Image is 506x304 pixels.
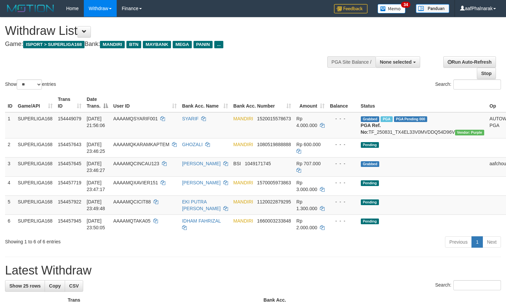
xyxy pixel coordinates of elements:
a: Run Auto-Refresh [443,56,496,68]
button: None selected [376,56,420,68]
span: Copy 1120022879295 to clipboard [257,199,291,204]
a: Next [483,236,501,248]
h1: Latest Withdraw [5,264,501,277]
span: Marked by aafchoeunmanni [381,116,392,122]
th: Date Trans.: activate to sort column descending [84,93,111,112]
td: TF_250831_TX4EL33V0MVDDQ54D96V [358,112,487,138]
span: MANDIRI [233,199,253,204]
a: CSV [65,280,83,292]
label: Search: [435,280,501,290]
a: Stop [477,68,496,79]
th: Bank Acc. Name: activate to sort column ascending [179,93,231,112]
b: PGA Ref. No: [361,123,381,135]
td: SUPERLIGA168 [15,138,55,157]
span: AAAAMQCICIT88 [113,199,151,204]
span: Pending [361,199,379,205]
th: Balance [327,93,358,112]
label: Show entries [5,79,56,89]
span: 154457922 [58,199,81,204]
span: Vendor URL: https://trx4.1velocity.biz [455,130,484,135]
span: [DATE] 23:47:17 [87,180,105,192]
a: [PERSON_NAME] [182,161,221,166]
h4: Game: Bank: [5,41,331,48]
span: Rp 1.300.000 [296,199,317,211]
span: Copy 1080519888888 to clipboard [257,142,291,147]
h1: Withdraw List [5,24,331,38]
span: Grabbed [361,116,380,122]
td: SUPERLIGA168 [15,112,55,138]
span: Rp 2.000.000 [296,218,317,230]
span: BTN [126,41,141,48]
input: Search: [453,280,501,290]
td: 6 [5,215,15,234]
div: - - - [330,160,355,167]
td: 2 [5,138,15,157]
td: SUPERLIGA168 [15,215,55,234]
span: Rp 4.000.000 [296,116,317,128]
select: Showentries [17,79,42,89]
td: 5 [5,195,15,215]
span: Show 25 rows [9,283,41,289]
div: - - - [330,115,355,122]
a: IDHAM FAHRIZAL [182,218,221,224]
span: Rp 3.000.000 [296,180,317,192]
span: MANDIRI [100,41,125,48]
span: 154449079 [58,116,81,121]
th: Trans ID: activate to sort column ascending [55,93,84,112]
span: MANDIRI [233,116,253,121]
span: PANIN [193,41,213,48]
span: 154457719 [58,180,81,185]
span: Pending [361,142,379,148]
td: SUPERLIGA168 [15,176,55,195]
span: AAAAMQXAVIER151 [113,180,158,185]
span: 154457645 [58,161,81,166]
span: [DATE] 23:46:27 [87,161,105,173]
span: Rp 707.000 [296,161,321,166]
th: ID [5,93,15,112]
a: Show 25 rows [5,280,45,292]
th: User ID: activate to sort column ascending [111,93,179,112]
th: Amount: activate to sort column ascending [294,93,327,112]
div: - - - [330,198,355,205]
div: PGA Site Balance / [327,56,376,68]
span: Rp 600.000 [296,142,321,147]
span: [DATE] 23:46:25 [87,142,105,154]
span: AAAAMQTAKA05 [113,218,151,224]
input: Search: [453,79,501,89]
a: Previous [445,236,472,248]
span: MANDIRI [233,142,253,147]
span: Copy 1049171745 to clipboard [245,161,271,166]
div: - - - [330,218,355,224]
a: Copy [45,280,65,292]
img: Feedback.jpg [334,4,368,13]
a: 1 [471,236,483,248]
span: None selected [380,59,412,65]
span: Grabbed [361,161,380,167]
a: GHOZALI [182,142,203,147]
span: Copy 1520015578673 to clipboard [257,116,291,121]
a: EKI PUTRA [PERSON_NAME] [182,199,221,211]
span: MANDIRI [233,180,253,185]
span: 34 [401,2,410,8]
span: BSI [233,161,241,166]
img: Button%20Memo.svg [378,4,406,13]
span: Copy 1570005973863 to clipboard [257,180,291,185]
span: [DATE] 21:56:06 [87,116,105,128]
span: [DATE] 23:50:05 [87,218,105,230]
span: 154457945 [58,218,81,224]
td: SUPERLIGA168 [15,157,55,176]
span: MANDIRI [233,218,253,224]
span: AAAAMQCINCAU123 [113,161,159,166]
span: CSV [69,283,79,289]
span: MAYBANK [143,41,171,48]
span: PGA Pending [394,116,428,122]
td: SUPERLIGA168 [15,195,55,215]
div: Showing 1 to 6 of 6 entries [5,236,206,245]
a: SYARIF [182,116,199,121]
td: 3 [5,157,15,176]
th: Game/API: activate to sort column ascending [15,93,55,112]
th: Bank Acc. Number: activate to sort column ascending [231,93,294,112]
div: - - - [330,141,355,148]
span: Pending [361,219,379,224]
span: 154457643 [58,142,81,147]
